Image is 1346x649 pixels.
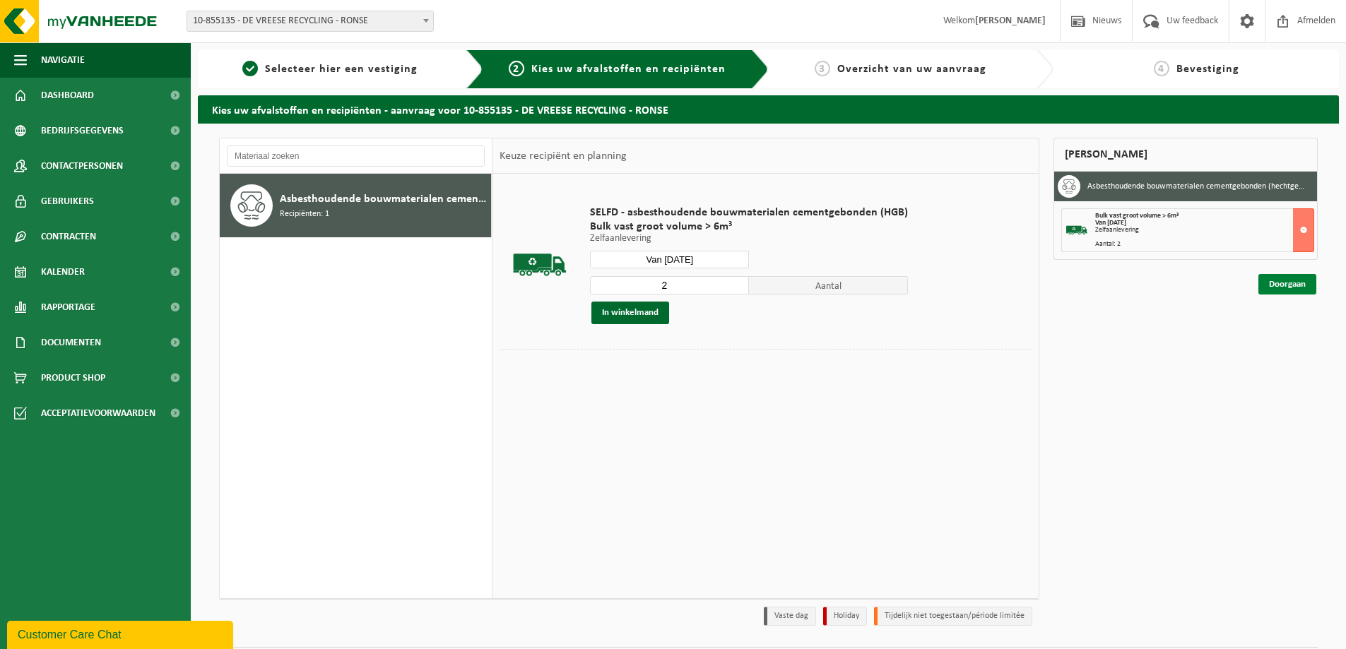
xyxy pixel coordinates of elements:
span: Acceptatievoorwaarden [41,395,155,431]
span: Asbesthoudende bouwmaterialen cementgebonden (hechtgebonden) [280,191,488,208]
li: Vaste dag [764,607,816,626]
div: Zelfaanlevering [1095,227,1313,234]
strong: [PERSON_NAME] [975,16,1046,26]
span: Dashboard [41,78,94,113]
a: 1Selecteer hier een vestiging [205,61,455,78]
li: Holiday [823,607,867,626]
span: Contracten [41,219,96,254]
span: Documenten [41,325,101,360]
span: Recipiënten: 1 [280,208,329,221]
h2: Kies uw afvalstoffen en recipiënten - aanvraag voor 10-855135 - DE VREESE RECYCLING - RONSE [198,95,1339,123]
span: Kies uw afvalstoffen en recipiënten [531,64,726,75]
span: 4 [1154,61,1169,76]
span: 10-855135 - DE VREESE RECYCLING - RONSE [187,11,433,31]
strong: Van [DATE] [1095,219,1126,227]
span: 1 [242,61,258,76]
span: Selecteer hier een vestiging [265,64,418,75]
p: Zelfaanlevering [590,234,908,244]
span: Rapportage [41,290,95,325]
span: 2 [509,61,524,76]
div: Aantal: 2 [1095,241,1313,248]
span: Navigatie [41,42,85,78]
li: Tijdelijk niet toegestaan/période limitée [874,607,1032,626]
h3: Asbesthoudende bouwmaterialen cementgebonden (hechtgebonden) [1087,175,1306,198]
button: In winkelmand [591,302,669,324]
span: Bulk vast groot volume > 6m³ [590,220,908,234]
span: 10-855135 - DE VREESE RECYCLING - RONSE [187,11,434,32]
span: Overzicht van uw aanvraag [837,64,986,75]
input: Selecteer datum [590,251,749,268]
span: SELFD - asbesthoudende bouwmaterialen cementgebonden (HGB) [590,206,908,220]
span: Kalender [41,254,85,290]
span: Aantal [749,276,908,294]
div: [PERSON_NAME] [1053,138,1318,172]
button: Asbesthoudende bouwmaterialen cementgebonden (hechtgebonden) Recipiënten: 1 [220,174,492,237]
span: Bedrijfsgegevens [41,113,124,148]
a: Doorgaan [1258,274,1316,294]
span: 3 [815,61,830,76]
input: Materiaal zoeken [227,145,485,167]
span: Gebruikers [41,184,94,219]
span: Bevestiging [1176,64,1239,75]
span: Bulk vast groot volume > 6m³ [1095,212,1179,220]
div: Keuze recipiënt en planning [492,138,634,174]
span: Contactpersonen [41,148,123,184]
iframe: chat widget [7,618,236,649]
span: Product Shop [41,360,105,395]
